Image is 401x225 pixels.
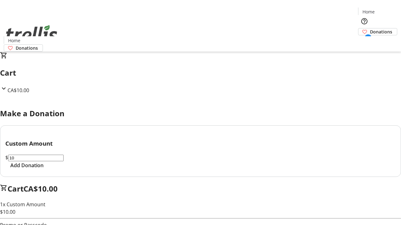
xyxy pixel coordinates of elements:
a: Donations [358,28,397,35]
span: Home [8,37,20,44]
span: Donations [370,28,392,35]
a: Home [4,37,24,44]
img: Orient E2E Organization oLZarfd70T's Logo [4,18,60,49]
button: Help [358,15,371,27]
span: Donations [16,45,38,51]
span: $ [5,154,8,161]
span: CA$10.00 [23,183,58,194]
input: Donation Amount [8,155,64,161]
button: Cart [358,35,371,48]
a: Donations [4,44,43,52]
span: Home [362,8,375,15]
a: Home [358,8,378,15]
span: Add Donation [10,162,44,169]
span: CA$10.00 [8,87,29,94]
button: Add Donation [5,162,49,169]
h3: Custom Amount [5,139,396,148]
